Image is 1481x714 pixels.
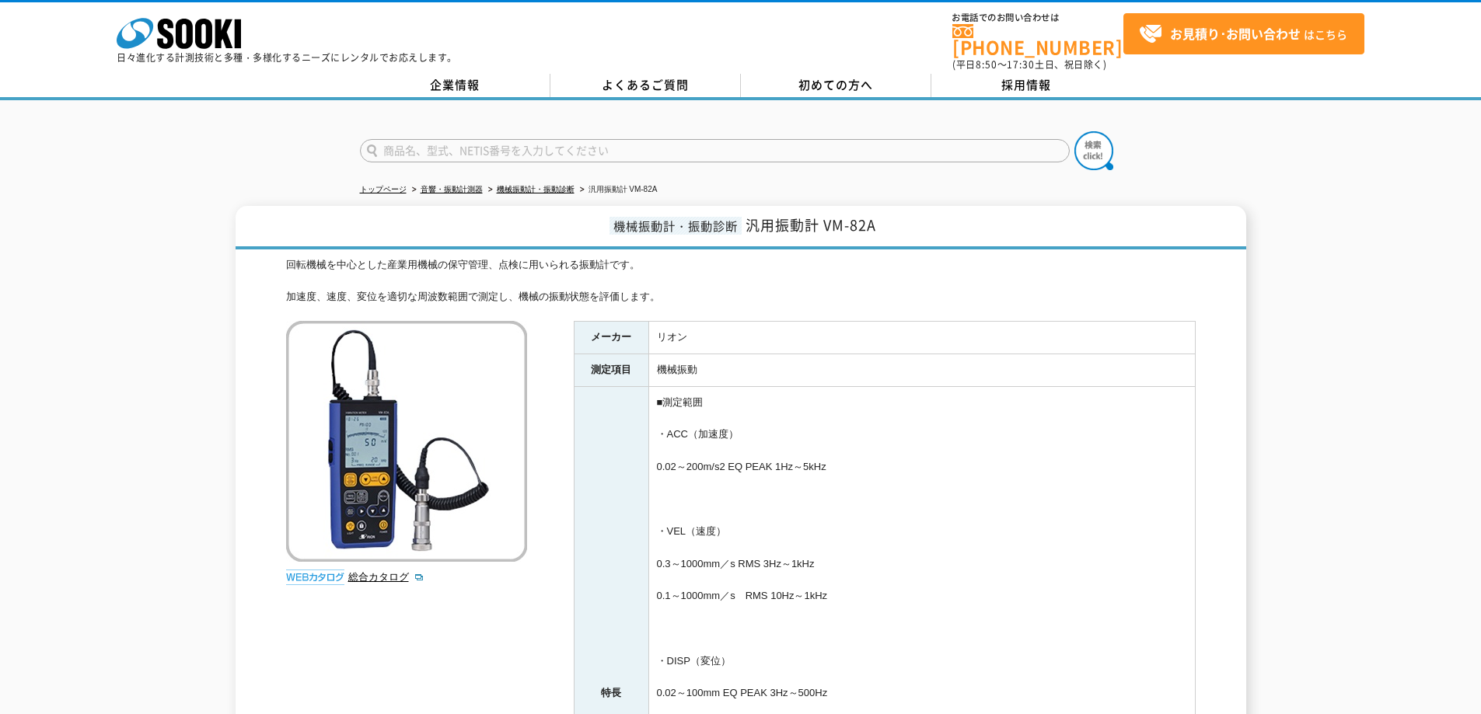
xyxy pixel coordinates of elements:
[952,13,1123,23] span: お電話でのお問い合わせは
[117,53,457,62] p: 日々進化する計測技術と多種・多様化するニーズにレンタルでお応えします。
[1139,23,1347,46] span: はこちら
[610,217,742,235] span: 機械振動計・振動診断
[1170,24,1301,43] strong: お見積り･お問い合わせ
[574,354,648,387] th: 測定項目
[497,185,575,193] a: 機械振動計・振動診断
[952,57,1106,71] span: (平日 ～ 土日、祝日除く)
[286,257,1196,305] div: 回転機械を中心とした産業用機械の保守管理、点検に用いられる振動計です。 加速度、速度、変位を適切な周波数範囲で測定し、機械の振動状態を評価します。
[648,354,1195,387] td: 機械振動
[741,74,931,97] a: 初めての方へ
[286,321,527,562] img: 汎用振動計 VM-82A
[574,322,648,354] th: メーカー
[286,569,344,585] img: webカタログ
[952,24,1123,56] a: [PHONE_NUMBER]
[746,214,876,235] span: 汎用振動計 VM-82A
[577,182,658,198] li: 汎用振動計 VM-82A
[360,139,1070,162] input: 商品名、型式、NETIS番号を入力してください
[798,76,873,93] span: 初めての方へ
[1074,131,1113,170] img: btn_search.png
[931,74,1122,97] a: 採用情報
[421,185,483,193] a: 音響・振動計測器
[360,74,550,97] a: 企業情報
[1007,57,1035,71] span: 17:30
[976,57,997,71] span: 8:50
[648,322,1195,354] td: リオン
[550,74,741,97] a: よくあるご質問
[348,571,424,583] a: 総合カタログ
[360,185,407,193] a: トップページ
[1123,13,1364,54] a: お見積り･お問い合わせはこちら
